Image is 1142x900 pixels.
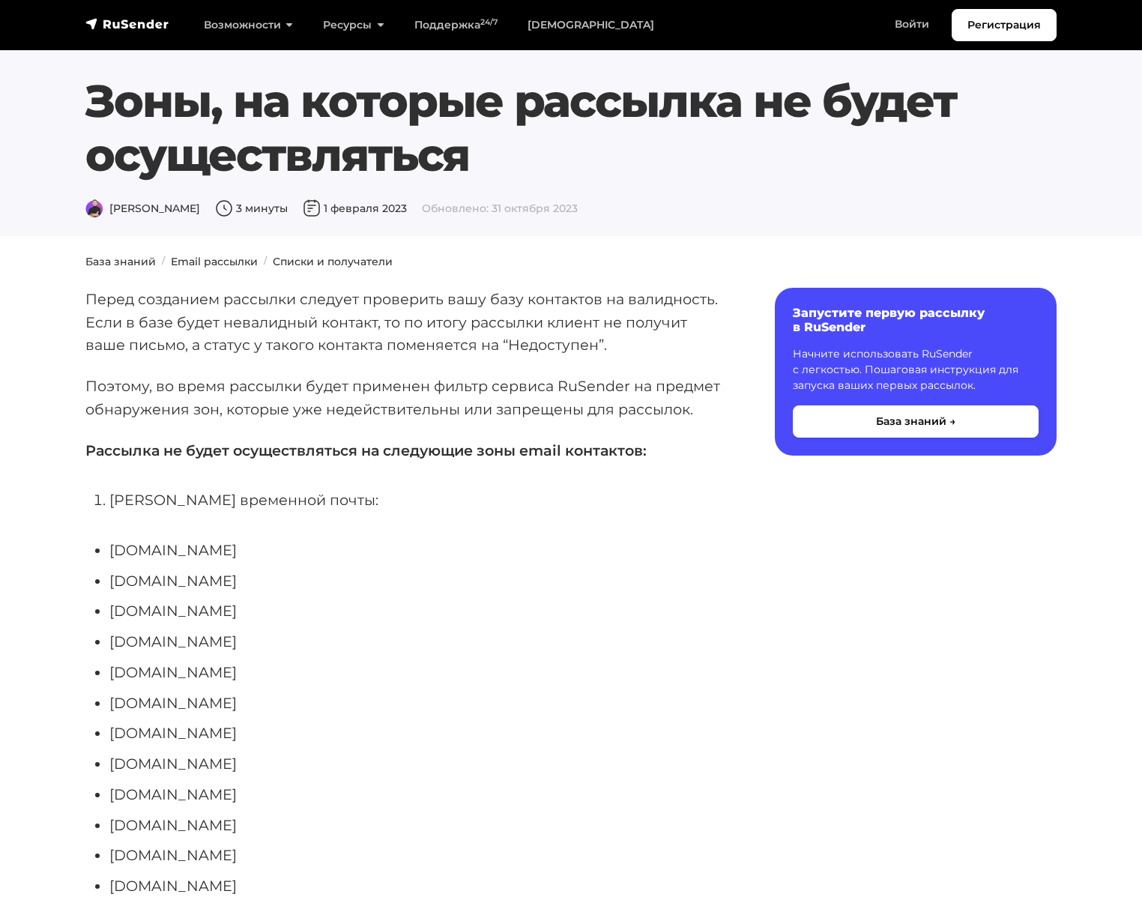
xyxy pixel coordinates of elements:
img: Дата публикации [303,199,321,217]
li: [DOMAIN_NAME] [109,692,727,715]
img: RuSender [85,16,169,31]
p: Поэтому, во время рассылки будет применен фильтр сервиса RuSender на предмет обнаружения зон, кот... [85,375,727,420]
nav: breadcrumb [76,254,1066,270]
li: [DOMAIN_NAME] [109,539,727,562]
li: [DOMAIN_NAME] [109,661,727,684]
a: [DEMOGRAPHIC_DATA] [513,10,669,40]
span: 3 минуты [215,202,288,215]
a: Ресурсы [308,10,399,40]
h6: Запустите первую рассылку в RuSender [793,306,1039,334]
a: База знаний [85,255,156,268]
span: [PERSON_NAME] [85,202,200,215]
a: Поддержка24/7 [399,10,513,40]
button: База знаний → [793,405,1039,438]
li: [DOMAIN_NAME] [109,752,727,776]
a: Запустите первую рассылку в RuSender Начните использовать RuSender с легкостью. Пошаговая инструк... [775,288,1057,456]
a: Регистрация [952,9,1057,41]
li: [DOMAIN_NAME] [109,630,727,653]
strong: Рассылка не будет осуществляться на следующие зоны email контактов: [85,441,647,459]
li: [DOMAIN_NAME] [109,722,727,745]
li: [DOMAIN_NAME] [109,875,727,898]
a: Списки и получатели [273,255,393,268]
a: Возможности [189,10,308,40]
li: [PERSON_NAME] временной почты: [109,489,727,512]
li: [DOMAIN_NAME] [109,844,727,867]
a: Войти [880,9,944,40]
li: [DOMAIN_NAME] [109,600,727,623]
li: [DOMAIN_NAME] [109,570,727,593]
sup: 24/7 [480,17,498,27]
li: [DOMAIN_NAME] [109,814,727,837]
img: Время чтения [215,199,233,217]
span: Обновлено: 31 октября 2023 [422,202,578,215]
li: [DOMAIN_NAME] [109,783,727,806]
h1: Зоны, на которые рассылка не будет осуществляться [85,74,1057,182]
p: Начните использовать RuSender с легкостью. Пошаговая инструкция для запуска ваших первых рассылок. [793,346,1039,393]
span: 1 февраля 2023 [303,202,407,215]
p: Перед созданием рассылки следует проверить вашу базу контактов на валидность. Если в базе будет н... [85,288,727,357]
a: Email рассылки [171,255,258,268]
